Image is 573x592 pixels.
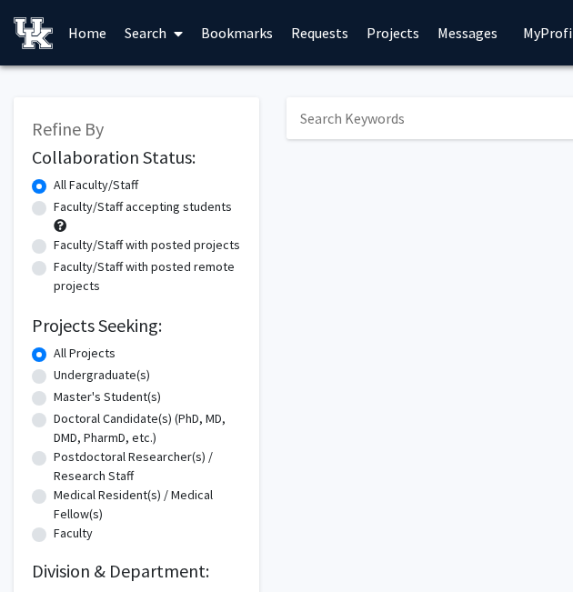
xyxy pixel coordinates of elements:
label: Faculty/Staff with posted remote projects [54,257,241,296]
h2: Collaboration Status: [32,146,241,168]
h2: Division & Department: [32,560,241,582]
a: Bookmarks [192,1,282,65]
label: Doctoral Candidate(s) (PhD, MD, DMD, PharmD, etc.) [54,409,241,447]
span: Refine By [32,117,104,140]
a: Home [59,1,116,65]
label: All Faculty/Staff [54,176,138,195]
a: Projects [357,1,428,65]
a: Requests [282,1,357,65]
label: All Projects [54,344,116,363]
h2: Projects Seeking: [32,315,241,336]
label: Postdoctoral Researcher(s) / Research Staff [54,447,241,486]
iframe: Chat [496,510,559,578]
label: Faculty/Staff with posted projects [54,236,240,255]
a: Messages [428,1,507,65]
label: Faculty [54,524,93,543]
label: Faculty/Staff accepting students [54,197,232,216]
label: Medical Resident(s) / Medical Fellow(s) [54,486,241,524]
img: University of Kentucky Logo [14,17,53,49]
a: Search [116,1,192,65]
label: Master's Student(s) [54,387,161,406]
label: Undergraduate(s) [54,366,150,385]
